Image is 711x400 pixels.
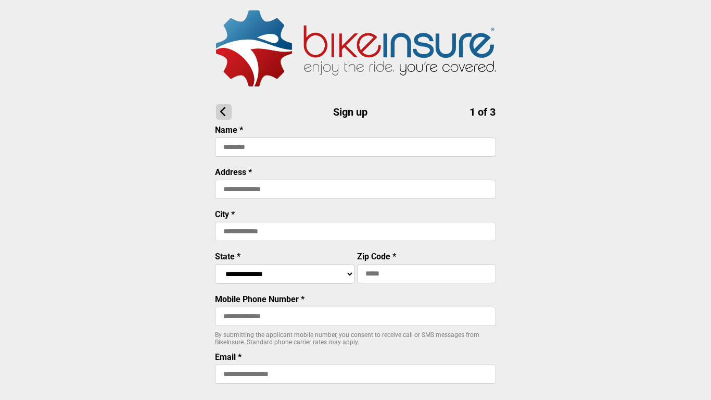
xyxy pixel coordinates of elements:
label: Email * [215,352,242,362]
label: Name * [215,125,243,135]
span: 1 of 3 [469,106,496,118]
label: State * [215,252,240,261]
p: By submitting the applicant mobile number, you consent to receive call or SMS messages from BikeI... [215,331,496,346]
h1: Sign up [216,104,496,120]
label: Mobile Phone Number * [215,294,304,304]
label: Zip Code * [357,252,396,261]
label: Address * [215,167,252,177]
label: City * [215,209,235,219]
